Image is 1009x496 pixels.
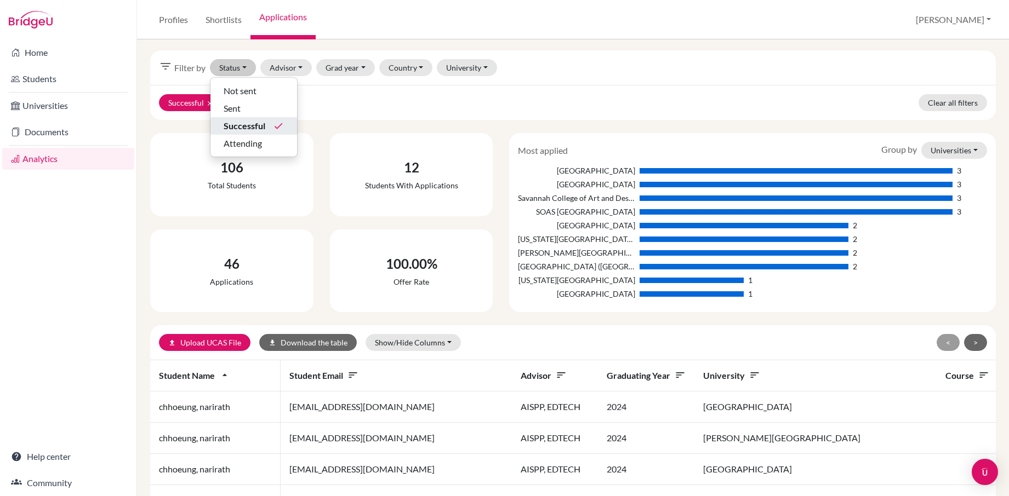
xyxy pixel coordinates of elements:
div: [GEOGRAPHIC_DATA] [518,165,635,176]
button: Not sent [210,82,297,100]
i: sort [347,370,358,380]
span: Attending [224,137,262,150]
div: Offer rate [386,276,437,287]
div: 3 [957,165,961,176]
td: chhoeung, narirath [150,454,281,485]
button: Sent [210,100,297,117]
td: [EMAIL_ADDRESS][DOMAIN_NAME] [281,391,512,423]
span: Not sent [224,84,256,97]
button: Successfuldone [210,117,297,135]
div: 2 [853,247,857,258]
span: Student name [159,370,230,380]
img: Bridge-U [9,11,53,28]
button: Successfulclear [159,94,223,111]
span: Sent [224,102,241,115]
div: 46 [210,254,253,274]
a: Community [2,472,134,494]
i: sort [675,370,686,380]
span: University [703,370,760,380]
a: Clear all filters [919,94,987,111]
i: arrow_drop_up [219,370,230,380]
td: 2024 [598,391,694,423]
div: 3 [957,178,961,190]
i: download [269,339,276,347]
div: [US_STATE][GEOGRAPHIC_DATA] [518,274,635,286]
div: 1 [748,288,753,299]
div: 100.00% [386,254,437,274]
span: Filter by [174,61,206,74]
div: 3 [957,206,961,217]
div: Students with applications [365,180,458,191]
div: 106 [208,158,256,177]
i: filter_list [159,60,172,73]
a: Help center [2,446,134,468]
span: Successful [224,119,265,132]
div: 12 [365,158,458,177]
span: Graduating year [607,370,686,380]
a: uploadUpload UCAS File [159,334,250,351]
i: upload [168,339,176,347]
td: chhoeung, narirath [150,391,281,423]
td: [GEOGRAPHIC_DATA] [694,454,937,485]
i: sort [556,370,567,380]
div: Savannah College of Art and Design [518,192,635,204]
td: [EMAIL_ADDRESS][DOMAIN_NAME] [281,423,512,454]
i: clear [206,100,214,107]
button: > [964,334,987,351]
div: 2 [853,233,857,245]
div: Open Intercom Messenger [972,459,998,485]
td: AISPP, EDTECH [512,391,598,423]
button: Status [210,59,256,76]
span: Course [945,370,989,380]
button: Attending [210,135,297,152]
div: 1 [748,274,753,286]
button: < [937,334,960,351]
button: Universities [921,142,987,159]
a: Students [2,68,134,90]
a: Analytics [2,148,134,170]
div: [GEOGRAPHIC_DATA] [518,288,635,299]
td: AISPP, EDTECH [512,454,598,485]
div: 2 [853,220,857,231]
button: Grad year [316,59,375,76]
div: [GEOGRAPHIC_DATA] [518,220,635,231]
i: sort [749,370,760,380]
div: Group by [873,142,995,159]
button: downloadDownload the table [259,334,357,351]
a: Documents [2,121,134,143]
button: Country [379,59,433,76]
td: 2024 [598,454,694,485]
td: [PERSON_NAME][GEOGRAPHIC_DATA] [694,423,937,454]
button: University [437,59,497,76]
div: Applications [210,276,253,287]
button: Show/Hide Columns [366,334,461,351]
td: [EMAIL_ADDRESS][DOMAIN_NAME] [281,454,512,485]
div: [GEOGRAPHIC_DATA] ([GEOGRAPHIC_DATA]) [518,261,635,272]
div: [GEOGRAPHIC_DATA] [518,178,635,190]
div: SOAS [GEOGRAPHIC_DATA] [518,206,635,217]
button: [PERSON_NAME] [911,9,996,30]
td: 2024 [598,423,694,454]
i: done [273,120,284,131]
div: Most applied [510,144,576,157]
button: Advisor [260,59,312,76]
span: Advisor [521,370,567,380]
a: Universities [2,95,134,117]
a: Home [2,42,134,64]
div: [PERSON_NAME][GEOGRAPHIC_DATA] [518,247,635,258]
div: [US_STATE][GEOGRAPHIC_DATA], [GEOGRAPHIC_DATA] [518,233,635,245]
span: Student email [289,370,358,380]
div: Total students [208,180,256,191]
div: 3 [957,192,961,204]
i: sort [978,370,989,380]
td: [GEOGRAPHIC_DATA] [694,391,937,423]
td: AISPP, EDTECH [512,423,598,454]
td: chhoeung, narirath [150,423,281,454]
div: 2 [853,261,857,272]
div: Status [210,77,298,157]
